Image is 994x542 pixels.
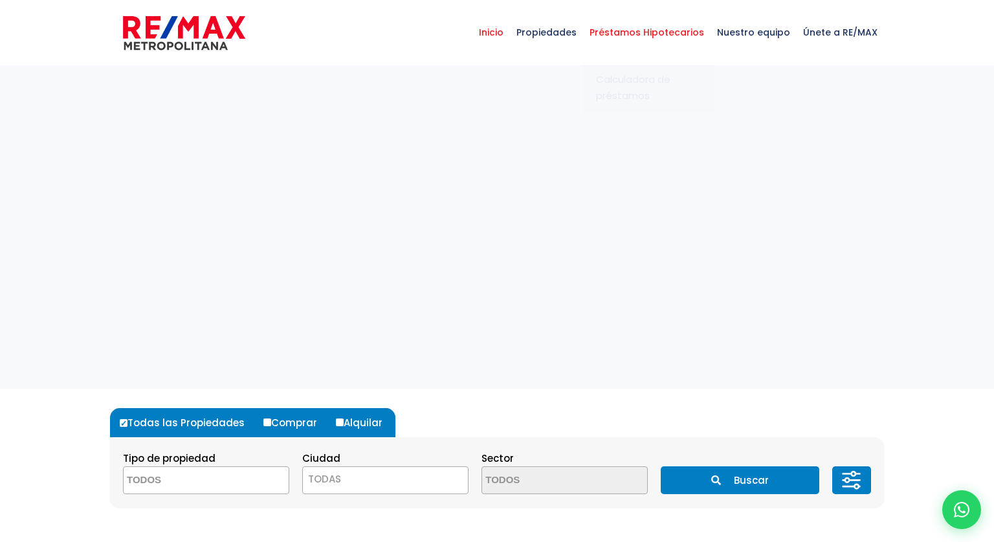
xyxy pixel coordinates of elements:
[123,451,215,465] span: Tipo de propiedad
[116,408,258,437] label: Todas las Propiedades
[797,13,884,52] span: Únete a RE/MAX
[583,65,712,111] a: Calculadora de préstamos
[120,419,127,427] input: Todas las Propiedades
[302,466,469,494] span: TODAS
[472,13,510,52] span: Inicio
[303,470,468,488] span: TODAS
[661,466,819,494] button: Buscar
[711,13,797,52] span: Nuestro equipo
[596,71,700,103] span: Calculadora de préstamos
[308,472,341,486] span: TODAS
[123,14,245,52] img: remax-metropolitana-logo
[124,467,249,495] textarea: Search
[583,13,711,52] span: Préstamos Hipotecarios
[481,451,514,465] span: Sector
[333,408,395,437] label: Alquilar
[263,418,271,426] input: Comprar
[510,13,583,52] span: Propiedades
[482,467,608,495] textarea: Search
[336,418,344,426] input: Alquilar
[302,451,340,465] span: Ciudad
[260,408,330,437] label: Comprar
